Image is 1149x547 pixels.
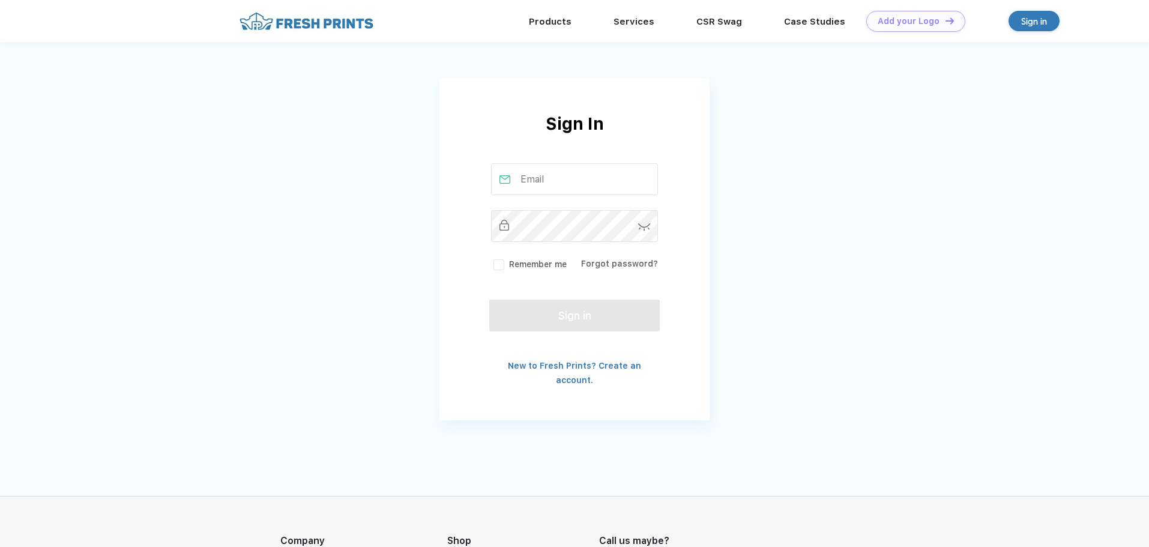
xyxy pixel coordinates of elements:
[1021,14,1047,28] div: Sign in
[638,223,651,231] img: password-icon.svg
[491,163,659,195] input: Email
[529,16,571,27] a: Products
[581,259,658,268] a: Forgot password?
[491,258,567,271] label: Remember me
[499,175,510,184] img: email_active.svg
[499,220,509,231] img: password_inactive.svg
[945,17,954,24] img: DT
[1009,11,1060,31] a: Sign in
[439,111,710,163] div: Sign In
[508,361,641,385] a: New to Fresh Prints? Create an account.
[489,300,660,331] button: Sign in
[878,16,939,26] div: Add your Logo
[236,11,377,32] img: fo%20logo%202.webp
